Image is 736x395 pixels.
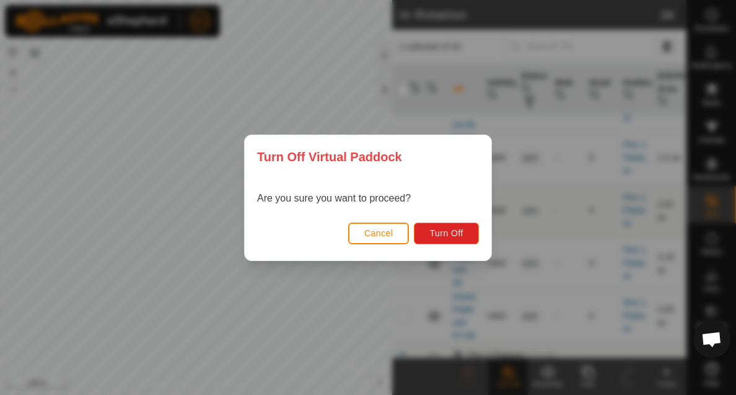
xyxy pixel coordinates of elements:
span: Turn Off [429,228,463,238]
button: Cancel [348,222,410,244]
div: Open chat [693,321,730,358]
p: Are you sure you want to proceed? [257,191,411,206]
span: Turn Off Virtual Paddock [257,148,402,166]
button: Turn Off [414,222,479,244]
span: Cancel [364,228,393,238]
